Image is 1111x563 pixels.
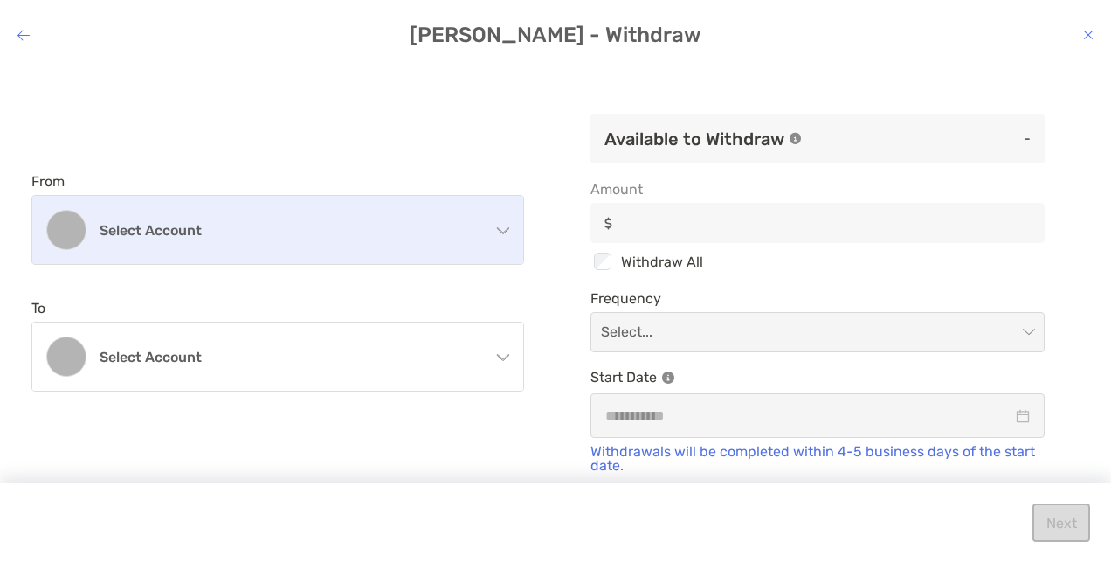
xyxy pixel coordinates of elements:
[604,217,612,230] img: input icon
[590,181,1045,198] span: Amount
[590,366,1045,388] p: Start Date
[619,216,1044,231] input: Amountinput icon
[31,300,45,316] label: To
[816,128,1031,149] p: -
[590,445,1045,473] p: Withdrawals will be completed within 4-5 business days of the start date.
[604,129,784,149] h3: Available to Withdraw
[100,222,477,239] h4: Select account
[662,372,674,384] img: Information Icon
[31,173,65,190] label: From
[100,349,477,365] h4: Select account
[590,290,1045,307] span: Frequency
[590,250,1045,273] div: Withdraw All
